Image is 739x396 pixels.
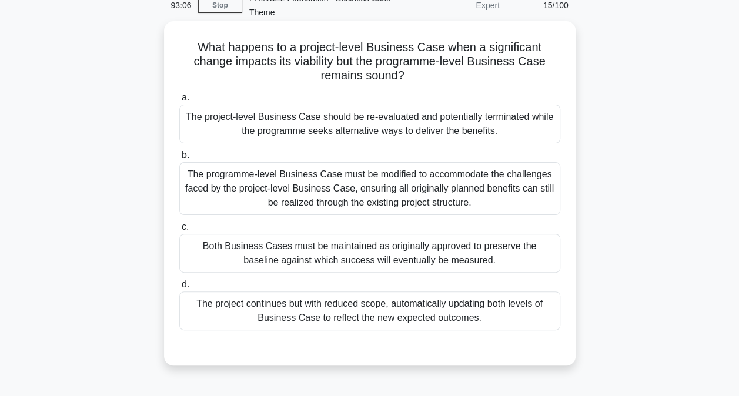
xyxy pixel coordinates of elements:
[182,222,189,231] span: c.
[182,279,189,289] span: d.
[182,92,189,102] span: a.
[179,291,560,330] div: The project continues but with reduced scope, automatically updating both levels of Business Case...
[179,105,560,143] div: The project-level Business Case should be re-evaluated and potentially terminated while the progr...
[182,150,189,160] span: b.
[178,40,561,83] h5: What happens to a project-level Business Case when a significant change impacts its viability but...
[179,162,560,215] div: The programme-level Business Case must be modified to accommodate the challenges faced by the pro...
[179,234,560,273] div: Both Business Cases must be maintained as originally approved to preserve the baseline against wh...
